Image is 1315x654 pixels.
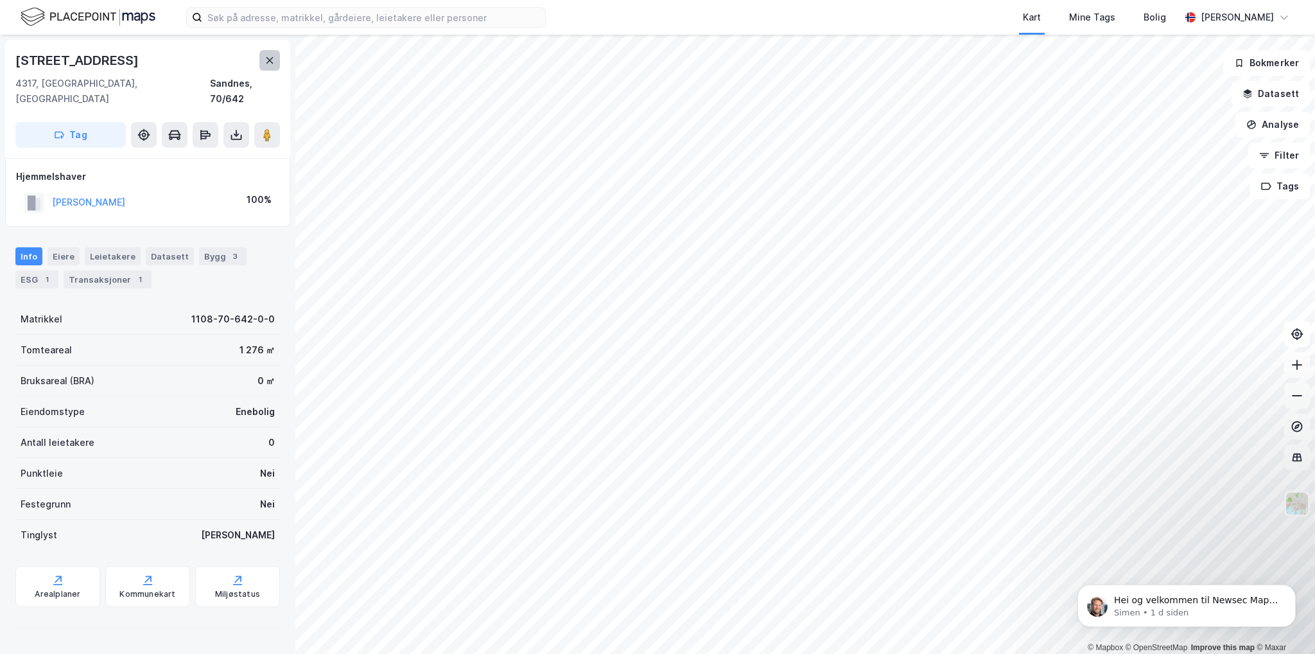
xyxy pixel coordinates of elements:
div: Bygg [199,247,247,265]
div: 1108-70-642-0-0 [191,312,275,327]
div: Antall leietakere [21,435,94,450]
div: 1 276 ㎡ [239,342,275,358]
button: Tags [1250,173,1310,199]
button: Bokmerker [1223,50,1310,76]
button: Analyse [1235,112,1310,137]
div: 0 ㎡ [257,373,275,389]
div: Arealplaner [35,589,80,599]
button: Tag [15,122,126,148]
div: Festegrunn [21,497,71,512]
div: Miljøstatus [215,589,260,599]
div: Tinglyst [21,527,57,543]
a: Mapbox [1088,643,1123,652]
div: Bruksareal (BRA) [21,373,94,389]
div: Transaksjoner [64,270,152,288]
div: 0 [268,435,275,450]
input: Søk på adresse, matrikkel, gårdeiere, leietakere eller personer [202,8,545,27]
div: [PERSON_NAME] [1201,10,1274,25]
img: logo.f888ab2527a4732fd821a326f86c7f29.svg [21,6,155,28]
button: Filter [1248,143,1310,168]
div: 4317, [GEOGRAPHIC_DATA], [GEOGRAPHIC_DATA] [15,76,210,107]
a: OpenStreetMap [1126,643,1188,652]
div: Kart [1023,10,1041,25]
div: 1 [40,273,53,286]
div: Leietakere [85,247,141,265]
div: 1 [134,273,146,286]
div: 100% [247,192,272,208]
div: [PERSON_NAME] [201,527,275,543]
div: Hjemmelshaver [16,169,279,184]
div: Enebolig [236,404,275,420]
iframe: Intercom notifications melding [1058,558,1315,648]
div: Eiendomstype [21,404,85,420]
div: Eiere [48,247,80,265]
div: Nei [260,497,275,512]
img: Z [1285,491,1309,516]
div: Kommunekart [119,589,175,599]
a: Improve this map [1191,643,1255,652]
div: 3 [229,250,241,263]
div: Tomteareal [21,342,72,358]
div: [STREET_ADDRESS] [15,50,141,71]
div: ESG [15,270,58,288]
div: Mine Tags [1069,10,1115,25]
div: Matrikkel [21,312,62,327]
div: Punktleie [21,466,63,481]
div: Datasett [146,247,194,265]
div: Bolig [1144,10,1166,25]
div: Info [15,247,42,265]
button: Datasett [1232,81,1310,107]
div: Sandnes, 70/642 [210,76,280,107]
div: Nei [260,466,275,481]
